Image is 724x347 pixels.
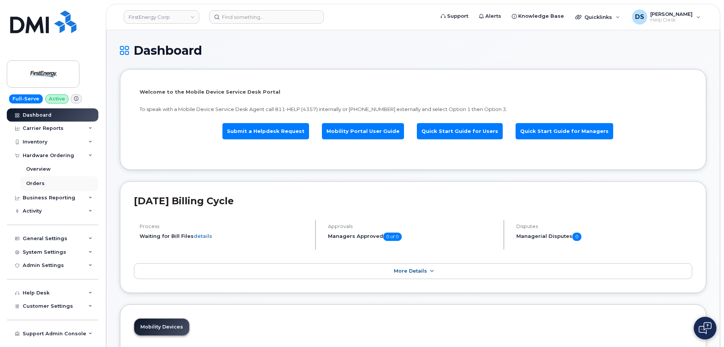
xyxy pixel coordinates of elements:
[222,123,309,139] a: Submit a Helpdesk Request
[322,123,404,139] a: Mobility Portal User Guide
[383,233,402,241] span: 0 of 0
[140,224,309,229] h4: Process
[140,233,309,240] li: Waiting for Bill Files
[328,233,497,241] h5: Managers Approved
[572,233,581,241] span: 0
[134,319,189,335] a: Mobility Devices
[699,322,712,334] img: Open chat
[134,195,692,207] h2: [DATE] Billing Cycle
[140,88,687,96] p: Welcome to the Mobile Device Service Desk Portal
[120,44,706,57] h1: Dashboard
[516,123,613,139] a: Quick Start Guide for Managers
[516,233,692,241] h5: Managerial Disputes
[328,224,497,229] h4: Approvals
[516,224,692,229] h4: Disputes
[194,233,212,239] a: details
[417,123,503,139] a: Quick Start Guide for Users
[140,106,687,113] p: To speak with a Mobile Device Service Desk Agent call 811-HELP (4357) internally or [PHONE_NUMBER...
[394,268,427,274] span: More Details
